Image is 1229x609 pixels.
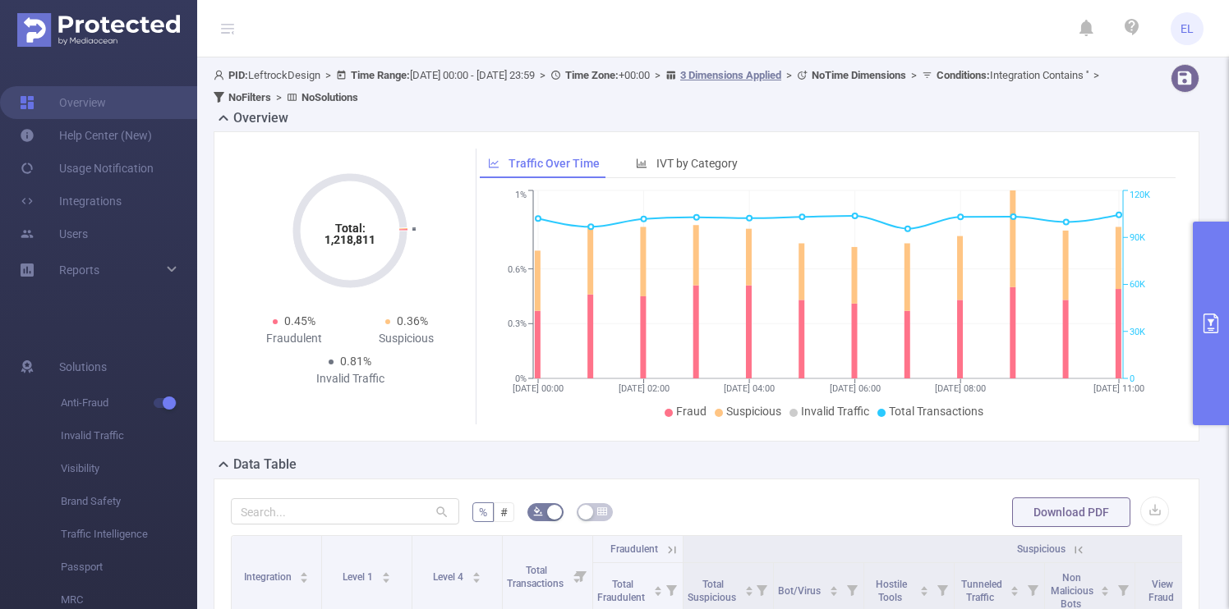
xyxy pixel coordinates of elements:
[937,69,990,81] b: Conditions :
[1089,69,1104,81] span: >
[214,69,1104,103] span: LeftrockDesign [DATE] 00:00 - [DATE] 23:59 +00:00
[653,584,663,593] div: Sort
[61,452,197,485] span: Visibility
[1017,543,1066,555] span: Suspicious
[744,589,753,594] i: icon: caret-down
[1093,383,1144,394] tspan: [DATE] 11:00
[515,190,527,201] tspan: 1%
[680,69,781,81] u: 3 Dimensions Applied
[228,69,248,81] b: PID:
[301,91,358,103] b: No Solutions
[744,584,754,593] div: Sort
[1148,579,1176,603] span: View Fraud
[231,498,459,524] input: Search...
[919,584,929,593] div: Sort
[653,584,662,588] i: icon: caret-up
[1010,589,1020,594] i: icon: caret-down
[20,152,154,185] a: Usage Notification
[876,579,907,603] span: Hostile Tools
[801,405,869,418] span: Invalid Traffic
[20,185,122,217] a: Integrations
[294,370,407,387] div: Invalid Traffic
[515,373,527,384] tspan: 0%
[509,157,600,170] span: Traffic Over Time
[1101,584,1110,588] i: icon: caret-up
[726,405,781,418] span: Suspicious
[961,579,1002,603] span: Tunneled Traffic
[650,69,665,81] span: >
[61,485,197,518] span: Brand Safety
[829,383,880,394] tspan: [DATE] 06:00
[781,69,797,81] span: >
[472,570,481,575] i: icon: caret-up
[472,570,481,579] div: Sort
[1010,584,1020,593] div: Sort
[597,506,607,516] i: icon: table
[829,584,839,593] div: Sort
[906,69,922,81] span: >
[744,584,753,588] i: icon: caret-up
[920,589,929,594] i: icon: caret-down
[237,330,350,347] div: Fraudulent
[214,70,228,80] i: icon: user
[1130,373,1135,384] tspan: 0
[1100,584,1110,593] div: Sort
[472,576,481,581] i: icon: caret-down
[300,570,309,575] i: icon: caret-up
[500,506,508,519] span: #
[812,69,906,81] b: No Time Dimensions
[284,314,315,327] span: 0.45%
[381,570,391,579] div: Sort
[17,13,180,47] img: Protected Media
[20,217,88,250] a: Users
[597,579,647,603] span: Total Fraudulent
[829,589,838,594] i: icon: caret-down
[228,91,271,103] b: No Filters
[325,233,375,246] tspan: 1,218,811
[300,576,309,581] i: icon: caret-down
[59,254,99,286] a: Reports
[61,518,197,551] span: Traffic Intelligence
[61,387,197,419] span: Anti-Fraud
[433,571,466,583] span: Level 4
[1181,12,1194,45] span: EL
[233,108,288,128] h2: Overview
[533,506,543,516] i: icon: bg-colors
[656,157,738,170] span: IVT by Category
[381,570,390,575] i: icon: caret-up
[59,263,99,277] span: Reports
[59,350,107,383] span: Solutions
[724,383,775,394] tspan: [DATE] 04:00
[488,158,499,169] i: icon: line-chart
[1130,190,1150,201] tspan: 120K
[920,584,929,588] i: icon: caret-up
[535,69,550,81] span: >
[244,571,294,583] span: Integration
[20,119,152,152] a: Help Center (New)
[653,589,662,594] i: icon: caret-down
[299,570,309,579] div: Sort
[636,158,647,169] i: icon: bar-chart
[937,69,1089,81] span: Integration Contains ''
[271,91,287,103] span: >
[340,355,371,368] span: 0.81%
[610,543,658,555] span: Fraudulent
[676,405,707,418] span: Fraud
[1130,280,1145,291] tspan: 60K
[565,69,619,81] b: Time Zone:
[889,405,983,418] span: Total Transactions
[513,383,564,394] tspan: [DATE] 00:00
[1130,232,1145,243] tspan: 90K
[508,264,527,275] tspan: 0.6%
[479,506,487,519] span: %
[335,222,366,235] tspan: Total:
[61,551,197,584] span: Passport
[1101,589,1110,594] i: icon: caret-down
[507,565,566,589] span: Total Transactions
[61,419,197,452] span: Invalid Traffic
[381,576,390,581] i: icon: caret-down
[233,455,297,474] h2: Data Table
[351,69,410,81] b: Time Range:
[1130,327,1145,337] tspan: 30K
[320,69,336,81] span: >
